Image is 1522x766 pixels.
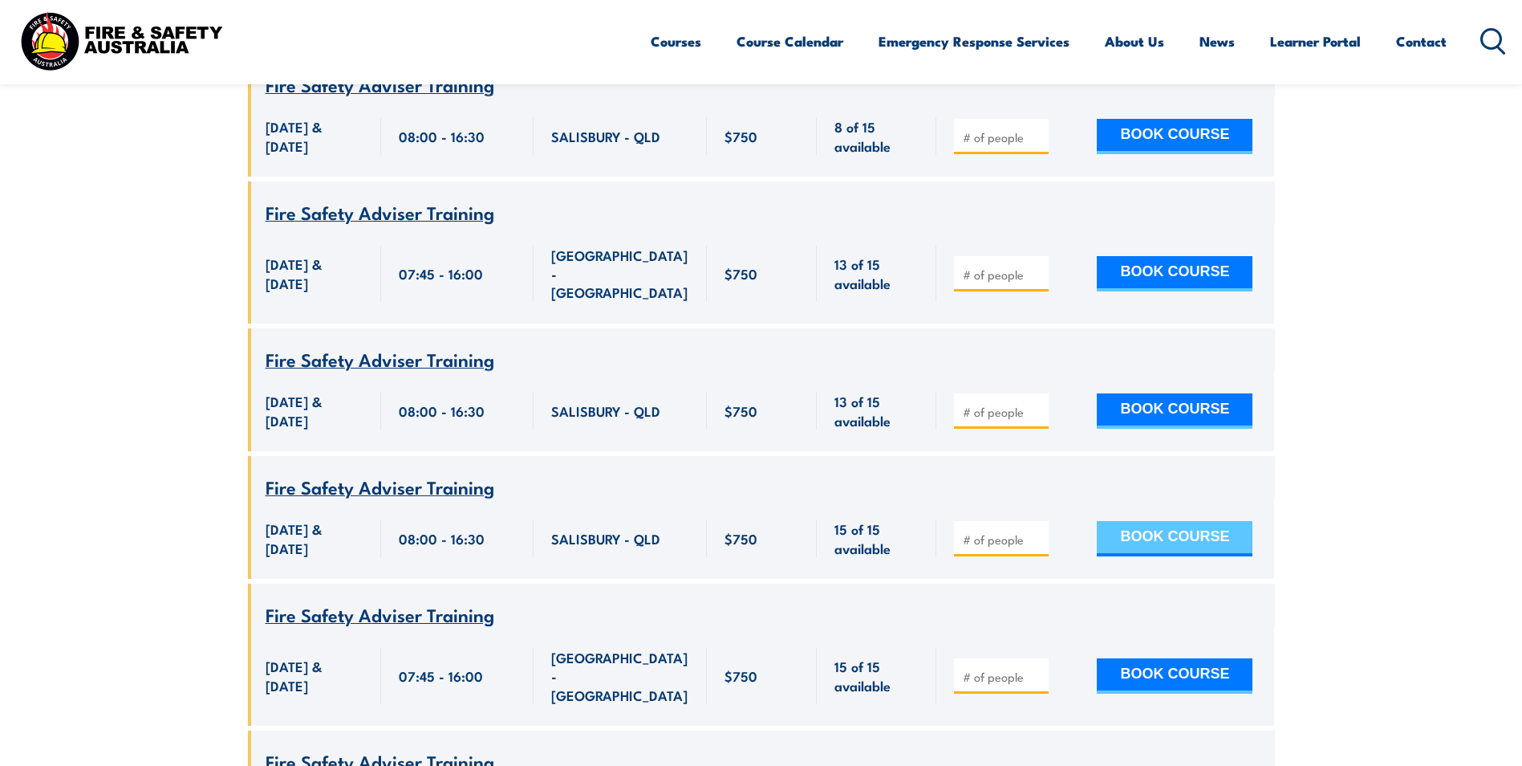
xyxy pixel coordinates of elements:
[266,478,494,498] a: Fire Safety Adviser Training
[266,117,363,155] span: [DATE] & [DATE]
[399,264,483,283] span: 07:45 - 16:00
[1396,20,1447,63] a: Contact
[266,473,494,500] span: Fire Safety Adviser Training
[879,20,1069,63] a: Emergency Response Services
[1097,658,1252,694] button: BOOK COURSE
[266,350,494,370] a: Fire Safety Adviser Training
[399,127,485,145] span: 08:00 - 16:30
[963,669,1043,685] input: # of people
[737,20,843,63] a: Course Calendar
[1199,20,1235,63] a: News
[963,404,1043,420] input: # of people
[551,648,689,704] span: [GEOGRAPHIC_DATA] - [GEOGRAPHIC_DATA]
[724,666,757,685] span: $750
[1097,256,1252,291] button: BOOK COURSE
[266,657,363,695] span: [DATE] & [DATE]
[834,392,919,430] span: 13 of 15 available
[266,601,494,628] span: Fire Safety Adviser Training
[266,345,494,373] span: Fire Safety Adviser Training
[724,401,757,420] span: $750
[266,71,494,98] span: Fire Safety Adviser Training
[724,127,757,145] span: $750
[266,605,494,625] a: Fire Safety Adviser Training
[963,532,1043,548] input: # of people
[266,198,494,226] span: Fire Safety Adviser Training
[963,267,1043,283] input: # of people
[551,529,660,548] span: SALISBURY - QLD
[1097,393,1252,429] button: BOOK COURSE
[651,20,701,63] a: Courses
[266,75,494,96] a: Fire Safety Adviser Training
[266,392,363,430] span: [DATE] & [DATE]
[834,519,919,557] span: 15 of 15 available
[266,255,363,292] span: [DATE] & [DATE]
[1097,119,1252,154] button: BOOK COURSE
[963,129,1043,145] input: # of people
[399,666,483,685] span: 07:45 - 16:00
[1105,20,1164,63] a: About Us
[551,127,660,145] span: SALISBURY - QLD
[1097,521,1252,556] button: BOOK COURSE
[834,255,919,292] span: 13 of 15 available
[266,203,494,223] a: Fire Safety Adviser Training
[834,117,919,155] span: 8 of 15 available
[551,246,689,302] span: [GEOGRAPHIC_DATA] - [GEOGRAPHIC_DATA]
[724,264,757,283] span: $750
[399,529,485,548] span: 08:00 - 16:30
[834,657,919,695] span: 15 of 15 available
[551,401,660,420] span: SALISBURY - QLD
[724,529,757,548] span: $750
[399,401,485,420] span: 08:00 - 16:30
[266,519,363,557] span: [DATE] & [DATE]
[1270,20,1361,63] a: Learner Portal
